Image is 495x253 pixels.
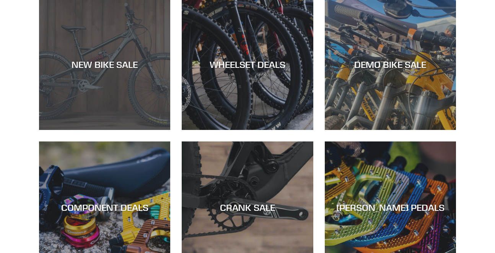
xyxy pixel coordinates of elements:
div: NEW BIKE SALE [39,59,170,70]
div: COMPONENT DEALS [39,202,170,213]
div: DEMO BIKE SALE [325,59,456,70]
div: [PERSON_NAME] PEDALS [325,202,456,213]
div: WHEELSET DEALS [182,59,313,70]
div: CRANK SALE [182,202,313,213]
